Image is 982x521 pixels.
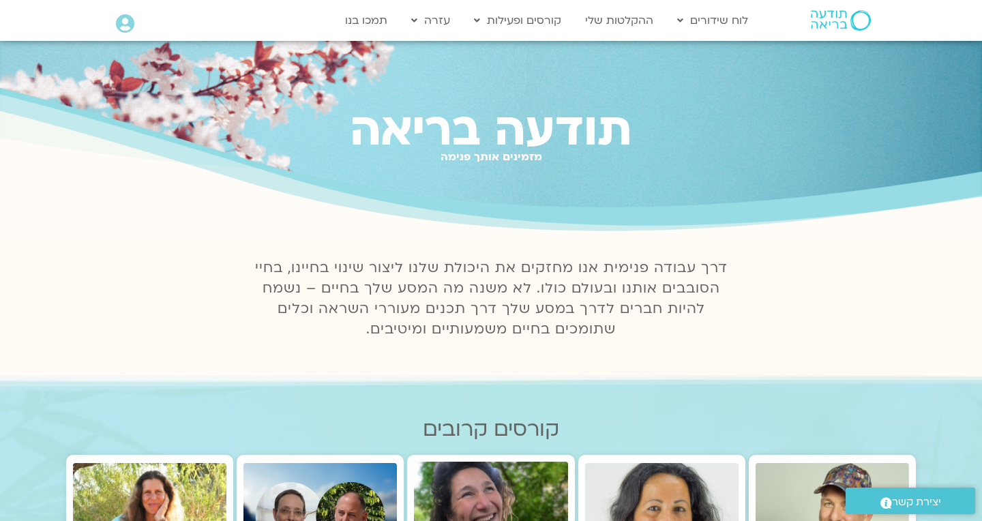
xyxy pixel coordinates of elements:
[892,493,941,511] span: יצירת קשר
[247,258,735,340] p: דרך עבודה פנימית אנו מחזקים את היכולת שלנו ליצור שינוי בחיינו, בחיי הסובבים אותנו ובעולם כולו. לא...
[404,8,457,33] a: עזרה
[846,488,975,514] a: יצירת קשר
[338,8,394,33] a: תמכו בנו
[66,417,916,441] h2: קורסים קרובים
[467,8,568,33] a: קורסים ופעילות
[670,8,755,33] a: לוח שידורים
[811,10,871,31] img: תודעה בריאה
[578,8,660,33] a: ההקלטות שלי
